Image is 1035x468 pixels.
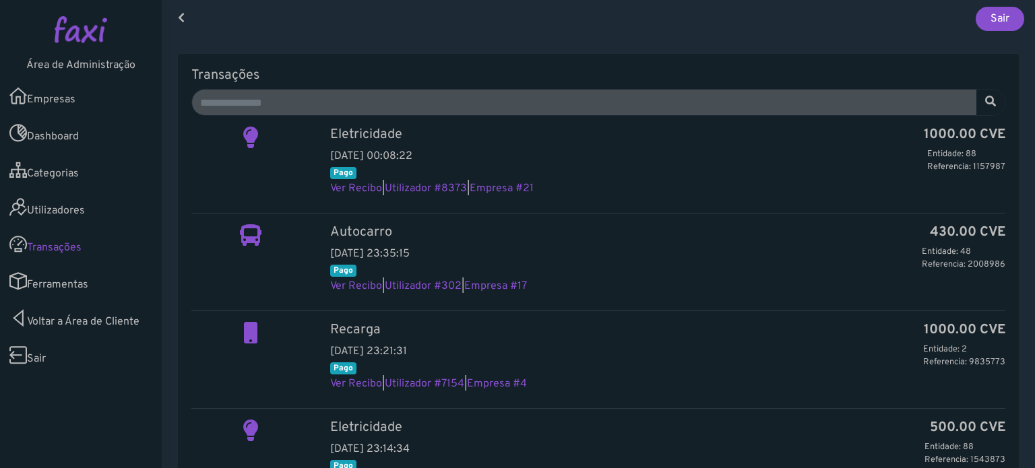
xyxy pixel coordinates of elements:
h5: Eletricidade [330,127,1005,143]
a: Empresa #4 [467,377,527,391]
span: Pago [330,167,356,179]
p: Referencia: 9835773 [923,356,1005,369]
h5: Transações [191,67,1005,83]
b: 1000.00 CVE [924,127,1005,143]
a: Empresa #17 [464,279,527,293]
a: Empresa #21 [470,182,534,195]
a: Ver Recibo [330,279,382,293]
p: Referencia: 1157987 [927,161,1005,174]
div: [DATE] 23:35:15 | | [320,224,1015,294]
a: Utilizador #8373 [385,182,467,195]
span: Pago [330,362,356,374]
div: [DATE] 23:21:31 | | [320,322,1015,392]
p: Referencia: 1543873 [924,454,1005,467]
p: Entidade: 2 [923,343,1005,356]
a: Ver Recibo [330,377,382,391]
h5: Autocarro [330,224,1005,240]
a: Sair [976,7,1024,31]
div: [DATE] 00:08:22 | | [320,127,1015,197]
b: 500.00 CVE [930,420,1005,436]
h5: Recarga [330,322,1005,338]
p: Referencia: 2008986 [922,259,1005,271]
a: Utilizador #302 [385,279,462,293]
b: 1000.00 CVE [924,322,1005,338]
b: 430.00 CVE [930,224,1005,240]
p: Entidade: 48 [922,246,1005,259]
p: Entidade: 88 [927,148,1005,161]
p: Entidade: 88 [924,441,1005,454]
a: Utilizador #7154 [385,377,464,391]
span: Pago [330,265,356,277]
h5: Eletricidade [330,420,1005,436]
a: Ver Recibo [330,182,382,195]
